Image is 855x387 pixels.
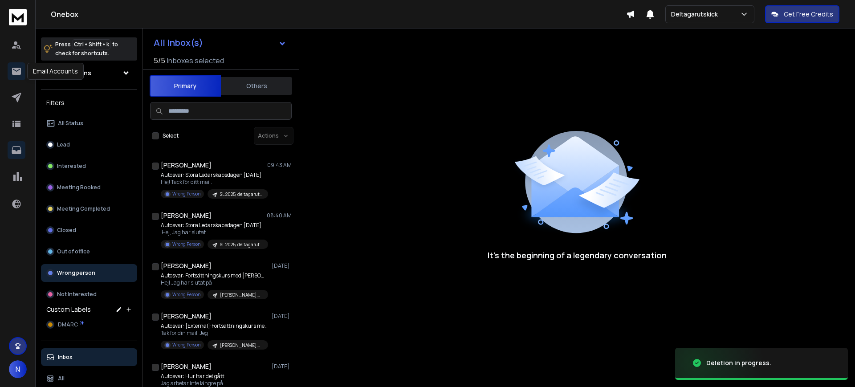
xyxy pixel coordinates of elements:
button: Lead [41,136,137,154]
button: Wrong person [41,264,137,282]
p: SL 2025, deltagarutskick på plats 2/3. 250915 [220,241,263,248]
p: Interested [57,163,86,170]
p: All Status [58,120,83,127]
p: Closed [57,227,76,234]
h3: Inboxes selected [167,55,224,66]
h1: Onebox [51,9,626,20]
span: Ctrl + Shift + k [73,39,110,49]
span: DMARC [58,321,78,328]
p: All [58,375,65,382]
p: Out of office [57,248,90,255]
img: logo [9,9,27,25]
p: Get Free Credits [784,10,833,19]
label: Select [163,132,179,139]
h1: All Inbox(s) [154,38,203,47]
h1: [PERSON_NAME] [161,261,212,270]
div: Email Accounts [27,63,84,80]
button: Others [221,76,292,96]
p: Inbox [58,354,73,361]
h3: Filters [41,97,137,109]
p: 09:43 AM [267,162,292,169]
p: Hej! Tack för ditt mail. [161,179,268,186]
button: Out of office [41,243,137,261]
button: Meeting Completed [41,200,137,218]
p: [DATE] [272,313,292,320]
h1: [PERSON_NAME] [161,211,212,220]
p: It’s the beginning of a legendary conversation [488,249,667,261]
p: 08:40 AM [267,212,292,219]
p: Wrong person [57,269,95,277]
p: Hej, Jag har slutat [161,229,268,236]
p: Autosvar: Hur har det gått [161,373,268,380]
h3: Custom Labels [46,305,91,314]
p: [DATE] [272,262,292,269]
p: Tak for din mail. Jeg [161,330,268,337]
button: Inbox [41,348,137,366]
p: Hej! Jag har slutat på [161,279,268,286]
button: Not Interested [41,285,137,303]
p: Meeting Completed [57,205,110,212]
button: All Inbox(s) [147,34,293,52]
button: DMARC [41,316,137,334]
button: Interested [41,157,137,175]
p: Deltagarutskick [671,10,721,19]
p: Autosvar: [External]:Fortsättningskurs med [PERSON_NAME] [161,322,268,330]
button: Meeting Booked [41,179,137,196]
p: SL 2025, deltagarutskick på plats 2/3. 250915 [220,191,263,198]
span: 5 / 5 [154,55,165,66]
p: Wrong Person [172,241,200,248]
button: All Status [41,114,137,132]
p: Wrong Person [172,191,200,197]
p: Wrong Person [172,291,200,298]
p: Autosvar: Fortsättningskurs med [PERSON_NAME] [161,272,268,279]
button: Closed [41,221,137,239]
p: [DATE] [272,363,292,370]
button: Get Free Credits [765,5,839,23]
button: N [9,360,27,378]
p: [PERSON_NAME] masterclass [DATE], till gamla [PERSON_NAME], [DATE], 250901 [220,292,263,298]
button: Primary [150,75,221,97]
p: [PERSON_NAME] masterclass [DATE], till gamla [PERSON_NAME], [DATE], 250901 [220,342,263,349]
h1: [PERSON_NAME] [161,161,212,170]
p: Press to check for shortcuts. [55,40,118,58]
p: Wrong Person [172,342,200,348]
p: Not Interested [57,291,97,298]
div: Deletion in progress. [706,358,771,367]
p: Meeting Booked [57,184,101,191]
h1: [PERSON_NAME] [161,362,212,371]
p: Lead [57,141,70,148]
p: Autosvar: Stora Ledarskapsdagen [DATE] [161,171,268,179]
h1: [PERSON_NAME] [161,312,212,321]
button: All Campaigns [41,64,137,82]
p: Jag arbetar inte längre på [161,380,268,387]
p: Autosvar: Stora Ledarskapsdagen [DATE] [161,222,268,229]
